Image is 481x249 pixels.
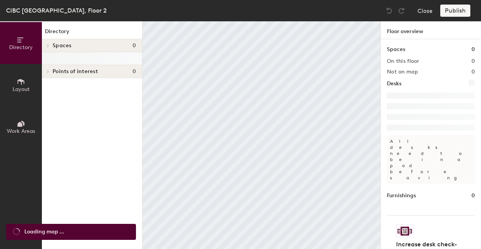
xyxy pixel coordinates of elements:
[396,225,414,238] img: Sticker logo
[387,80,401,88] h1: Desks
[133,69,136,75] span: 0
[387,69,418,75] h2: Not on map
[53,43,72,49] span: Spaces
[398,7,405,14] img: Redo
[417,5,433,17] button: Close
[471,45,475,54] h1: 0
[24,228,64,236] span: Loading map ...
[387,135,475,184] p: All desks need to be in a pod before saving
[471,69,475,75] h2: 0
[471,58,475,64] h2: 0
[385,7,393,14] img: Undo
[387,45,405,54] h1: Spaces
[13,86,30,93] span: Layout
[381,21,481,39] h1: Floor overview
[142,21,380,249] canvas: Map
[6,6,107,15] div: CIBC [GEOGRAPHIC_DATA], Floor 2
[471,192,475,200] h1: 0
[133,43,136,49] span: 0
[9,44,33,51] span: Directory
[53,69,98,75] span: Points of interest
[7,128,35,134] span: Work Areas
[387,58,419,64] h2: On this floor
[387,192,416,200] h1: Furnishings
[42,27,142,39] h1: Directory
